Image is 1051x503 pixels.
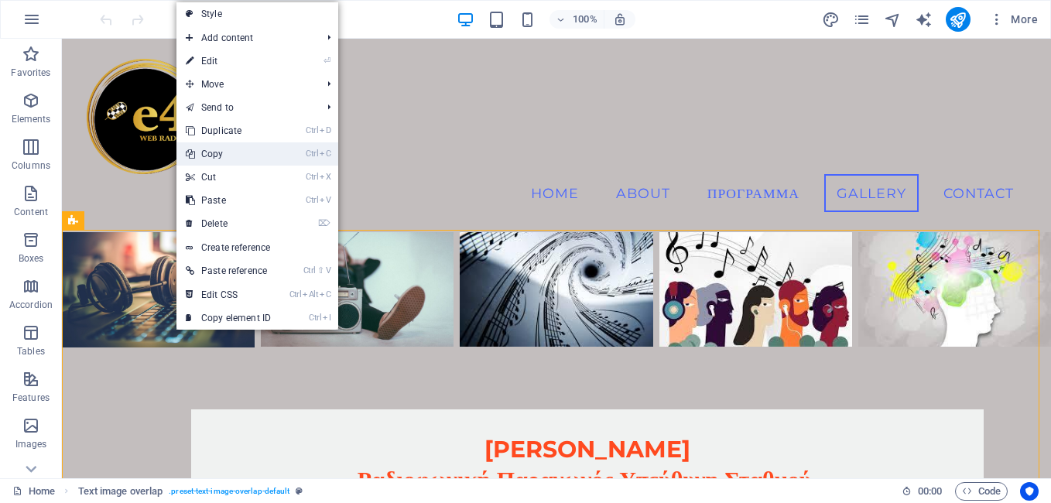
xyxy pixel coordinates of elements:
[822,11,840,29] i: Design (Ctrl+Alt+Y)
[929,485,931,497] span: :
[303,289,318,299] i: Alt
[318,218,330,228] i: ⌦
[915,11,933,29] i: AI Writer
[11,67,50,79] p: Favorites
[320,149,330,159] i: C
[176,119,280,142] a: CtrlDDuplicate
[12,159,50,172] p: Columns
[176,26,315,50] span: Add content
[306,125,318,135] i: Ctrl
[853,11,871,29] i: Pages (Ctrl+Alt+S)
[176,96,315,119] a: Send to
[169,482,289,501] span: . preset-text-image-overlap-default
[962,482,1001,501] span: Code
[15,438,47,450] p: Images
[853,10,871,29] button: pages
[14,206,48,218] p: Content
[884,11,902,29] i: Navigator
[19,252,44,265] p: Boxes
[320,195,330,205] i: V
[1020,482,1039,501] button: Usercentrics
[946,7,971,32] button: publish
[12,113,51,125] p: Elements
[176,236,338,259] a: Create reference
[955,482,1008,501] button: Code
[12,392,50,404] p: Features
[613,12,627,26] i: On resize automatically adjust zoom level to fit chosen device.
[303,265,316,275] i: Ctrl
[78,482,163,501] span: Click to select. Double-click to edit
[320,172,330,182] i: X
[323,313,330,323] i: I
[983,7,1044,32] button: More
[822,10,840,29] button: design
[78,482,303,501] nav: breadcrumb
[918,482,942,501] span: 00 00
[176,50,280,73] a: ⏎Edit
[306,172,318,182] i: Ctrl
[915,10,933,29] button: text_generator
[176,259,280,282] a: Ctrl⇧VPaste reference
[320,125,330,135] i: D
[17,345,45,358] p: Tables
[549,10,604,29] button: 100%
[176,283,280,306] a: CtrlAltCEdit CSS
[573,10,597,29] h6: 100%
[884,10,902,29] button: navigator
[296,487,303,495] i: This element is a customizable preset
[326,265,330,275] i: V
[306,149,318,159] i: Ctrl
[989,12,1038,27] span: More
[176,166,280,189] a: CtrlXCut
[176,306,280,330] a: CtrlICopy element ID
[176,212,280,235] a: ⌦Delete
[902,482,943,501] h6: Session time
[176,142,280,166] a: CtrlCCopy
[309,313,321,323] i: Ctrl
[320,289,330,299] i: C
[176,2,338,26] a: Style
[324,56,330,66] i: ⏎
[289,289,302,299] i: Ctrl
[9,299,53,311] p: Accordion
[317,265,324,275] i: ⇧
[176,73,315,96] span: Move
[306,195,318,205] i: Ctrl
[176,189,280,212] a: CtrlVPaste
[949,11,967,29] i: Publish
[12,482,55,501] a: Click to cancel selection. Double-click to open Pages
